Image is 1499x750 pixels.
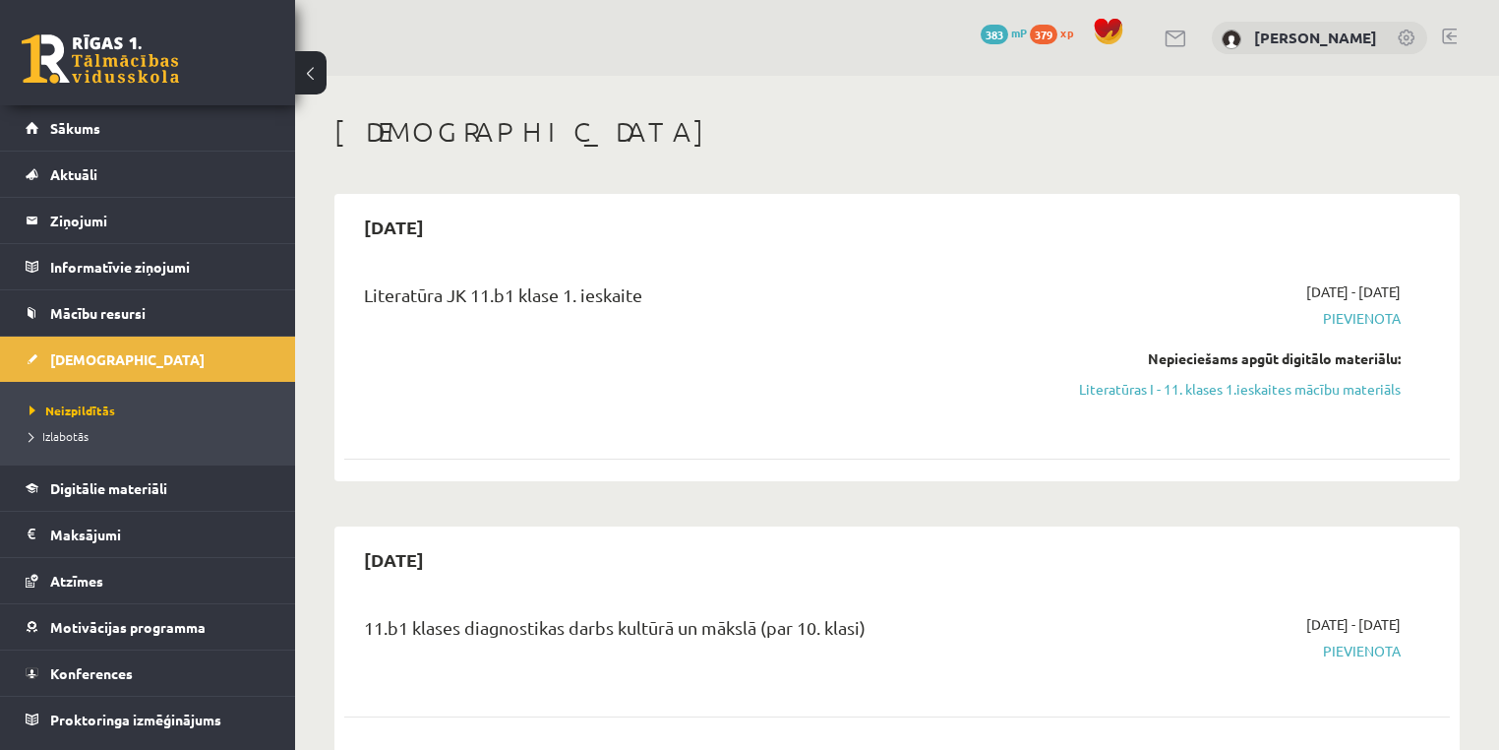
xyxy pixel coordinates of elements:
h1: [DEMOGRAPHIC_DATA] [334,115,1460,149]
span: Sākums [50,119,100,137]
span: Aktuāli [50,165,97,183]
span: Pievienota [1075,641,1401,661]
span: Konferences [50,664,133,682]
h2: [DATE] [344,536,444,583]
span: Atzīmes [50,572,103,590]
a: Motivācijas programma [26,604,270,650]
a: Literatūras I - 11. klases 1.ieskaites mācību materiāls [1075,379,1401,400]
a: [DEMOGRAPHIC_DATA] [26,337,270,382]
a: Izlabotās [30,427,275,445]
legend: Ziņojumi [50,198,270,243]
a: 379 xp [1030,25,1083,40]
a: Aktuāli [26,152,270,197]
a: 383 mP [981,25,1027,40]
h2: [DATE] [344,204,444,250]
a: [PERSON_NAME] [1254,28,1377,47]
div: Nepieciešams apgūt digitālo materiālu: [1075,348,1401,369]
a: Mācību resursi [26,290,270,336]
span: [DEMOGRAPHIC_DATA] [50,350,205,368]
a: Proktoringa izmēģinājums [26,697,270,742]
a: Digitālie materiāli [26,466,270,511]
img: Marta Broka [1222,30,1241,49]
span: Izlabotās [30,428,89,444]
span: [DATE] - [DATE] [1306,614,1401,635]
a: Ziņojumi [26,198,270,243]
span: xp [1060,25,1073,40]
span: Motivācijas programma [50,618,206,636]
span: [DATE] - [DATE] [1306,281,1401,302]
span: Mācību resursi [50,304,146,322]
span: 383 [981,25,1008,44]
span: Proktoringa izmēģinājums [50,711,221,728]
legend: Maksājumi [50,512,270,557]
span: mP [1011,25,1027,40]
legend: Informatīvie ziņojumi [50,244,270,289]
span: Pievienota [1075,308,1401,329]
a: Atzīmes [26,558,270,603]
span: Digitālie materiāli [50,479,167,497]
span: 379 [1030,25,1057,44]
a: Informatīvie ziņojumi [26,244,270,289]
a: Maksājumi [26,512,270,557]
span: Neizpildītās [30,403,115,418]
a: Sākums [26,105,270,151]
a: Konferences [26,651,270,696]
a: Rīgas 1. Tālmācības vidusskola [22,34,179,84]
div: Literatūra JK 11.b1 klase 1. ieskaite [364,281,1046,318]
div: 11.b1 klases diagnostikas darbs kultūrā un mākslā (par 10. klasi) [364,614,1046,651]
a: Neizpildītās [30,402,275,419]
